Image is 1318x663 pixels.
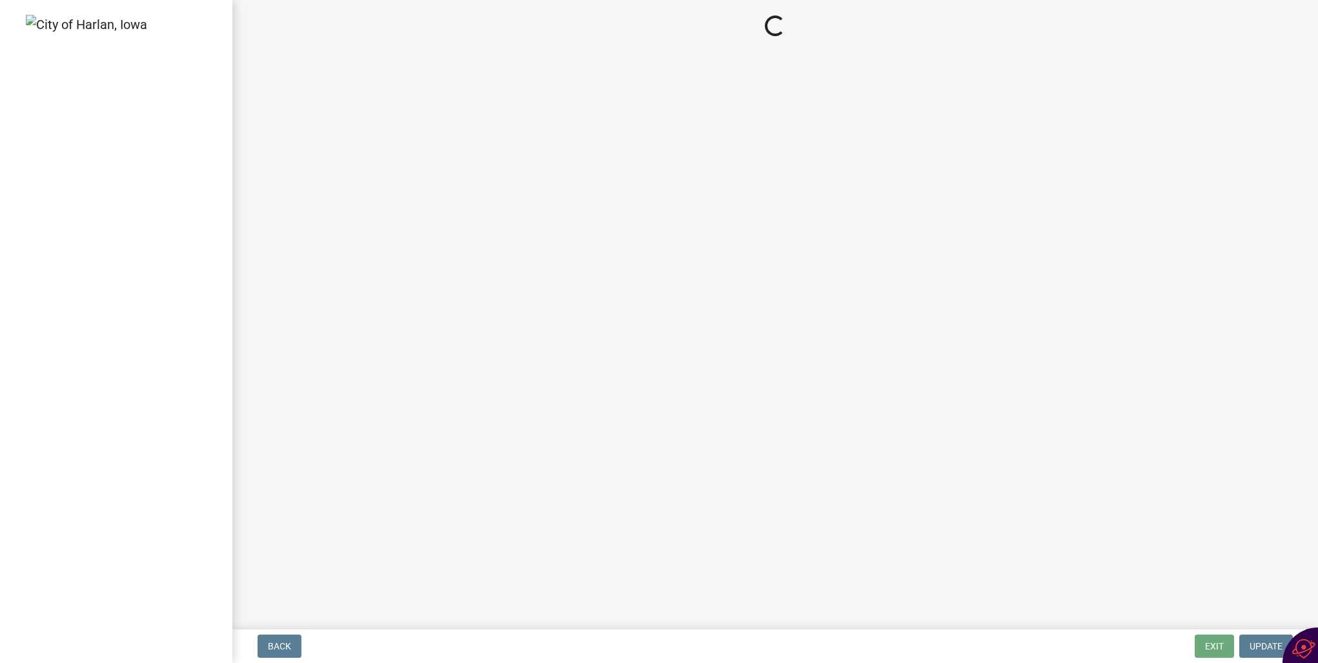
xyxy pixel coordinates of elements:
[1239,635,1293,658] button: Update
[258,635,301,658] button: Back
[1195,635,1234,658] button: Exit
[26,15,147,34] img: City of Harlan, Iowa
[268,641,291,651] span: Back
[1250,641,1283,651] span: Update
